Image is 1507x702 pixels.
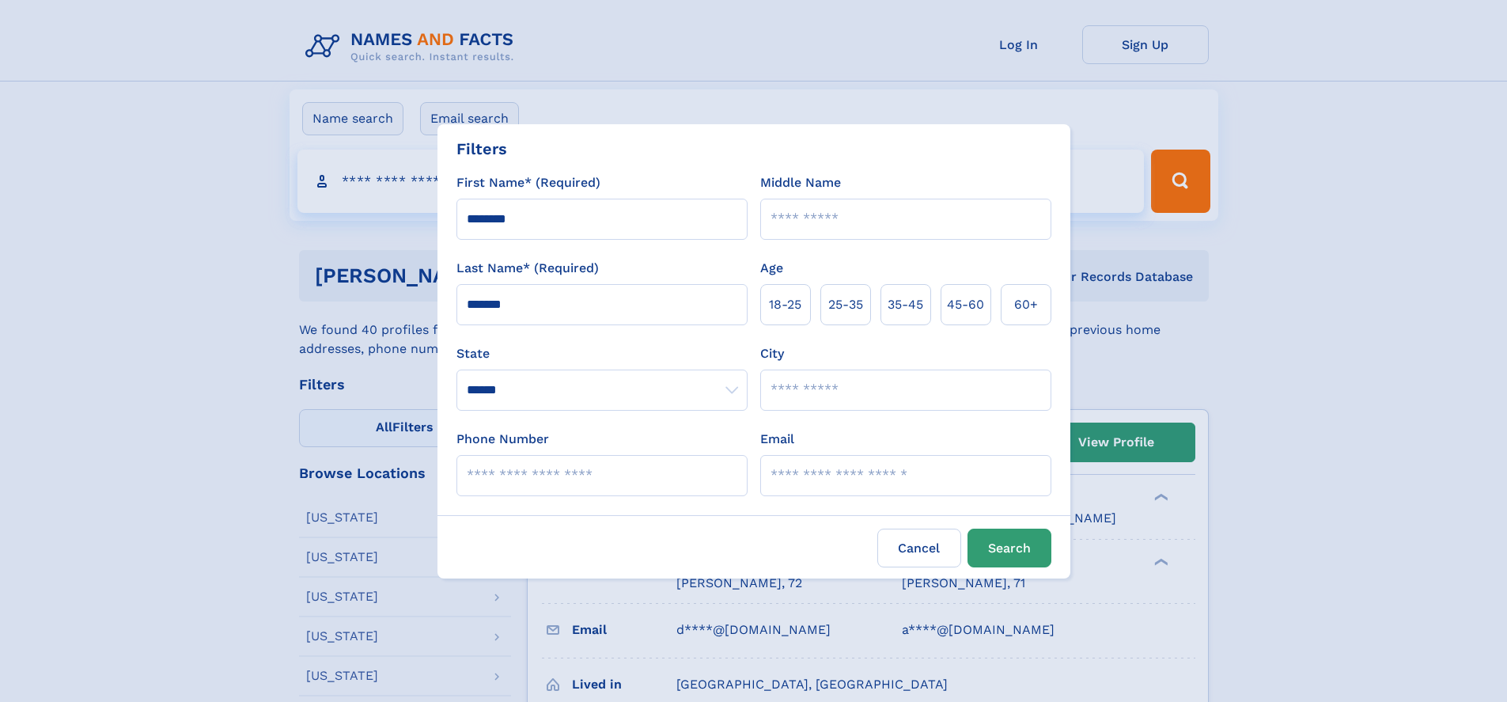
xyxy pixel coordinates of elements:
[828,295,863,314] span: 25‑35
[760,430,794,449] label: Email
[760,173,841,192] label: Middle Name
[760,259,783,278] label: Age
[456,137,507,161] div: Filters
[967,529,1051,567] button: Search
[456,344,748,363] label: State
[456,259,599,278] label: Last Name* (Required)
[877,529,961,567] label: Cancel
[947,295,984,314] span: 45‑60
[888,295,923,314] span: 35‑45
[456,430,549,449] label: Phone Number
[1014,295,1038,314] span: 60+
[456,173,600,192] label: First Name* (Required)
[769,295,801,314] span: 18‑25
[760,344,784,363] label: City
